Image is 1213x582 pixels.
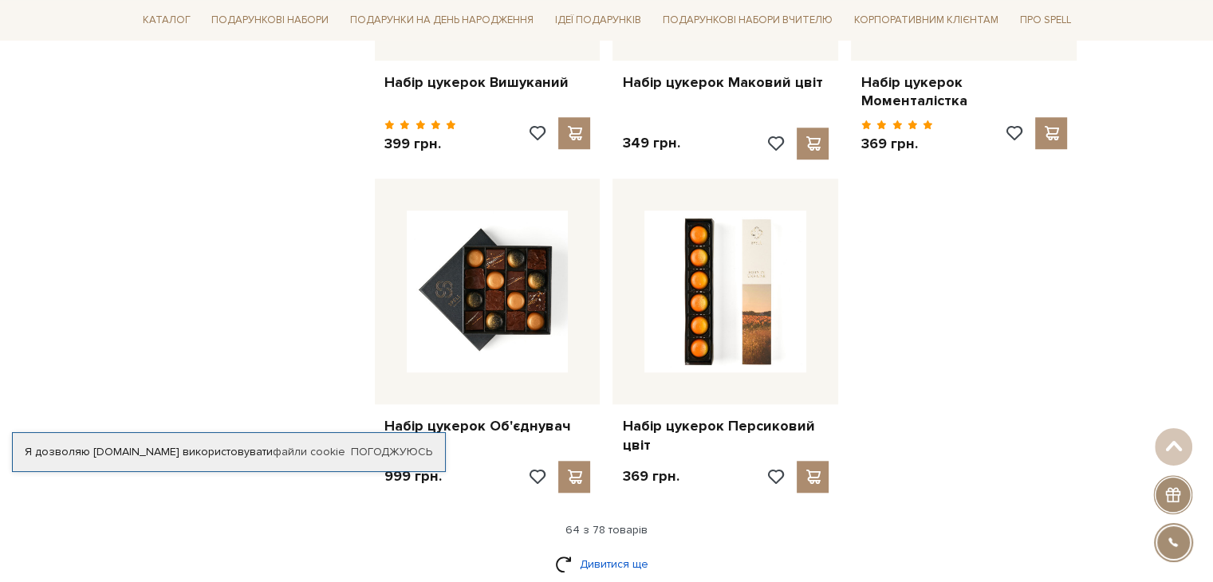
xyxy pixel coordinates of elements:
[136,8,197,33] a: Каталог
[205,8,335,33] a: Подарункові набори
[656,6,839,33] a: Подарункові набори Вчителю
[13,445,445,459] div: Я дозволяю [DOMAIN_NAME] використовувати
[848,8,1005,33] a: Корпоративним клієнтам
[622,467,679,486] p: 369 грн.
[384,135,457,153] p: 399 грн.
[344,8,540,33] a: Подарунки на День народження
[351,445,432,459] a: Погоджуюсь
[622,73,829,92] a: Набір цукерок Маковий цвіт
[549,8,648,33] a: Ідеї подарунків
[622,417,829,454] a: Набір цукерок Персиковий цвіт
[384,73,591,92] a: Набір цукерок Вишуканий
[861,73,1067,111] a: Набір цукерок Моменталістка
[273,445,345,458] a: файли cookie
[130,523,1084,537] div: 64 з 78 товарів
[555,550,659,578] a: Дивитися ще
[622,134,679,152] p: 349 грн.
[384,467,442,486] p: 999 грн.
[1013,8,1077,33] a: Про Spell
[861,135,933,153] p: 369 грн.
[384,417,591,435] a: Набір цукерок Об'єднувач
